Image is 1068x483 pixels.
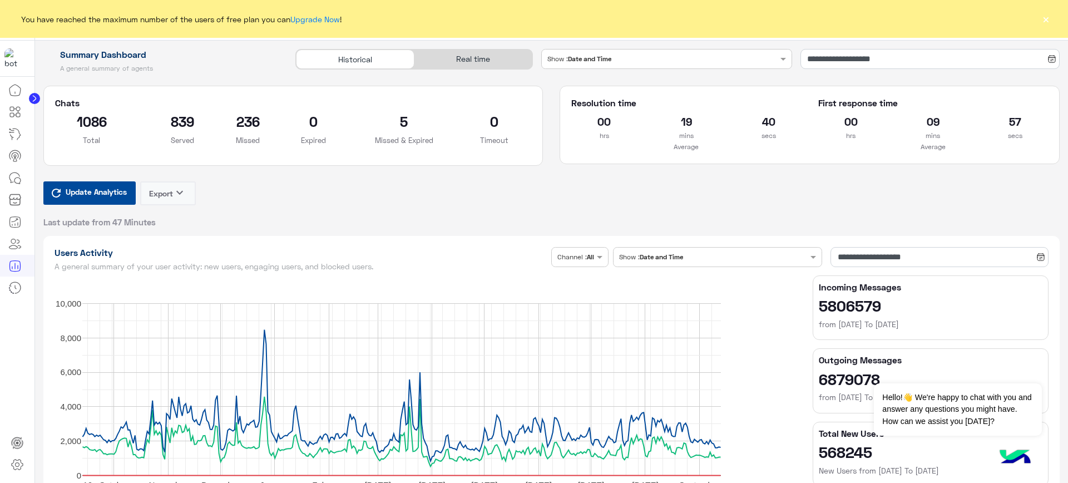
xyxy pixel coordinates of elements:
[571,97,801,109] h5: Resolution time
[60,333,81,342] text: 8,000
[414,50,532,69] div: Real time
[900,130,966,141] p: mins
[236,135,260,146] p: Missed
[568,55,611,63] b: Date and Time
[145,112,219,130] h2: 839
[290,14,340,24] a: Upgrade Now
[63,184,130,199] span: Update Analytics
[982,130,1048,141] p: secs
[296,50,414,69] div: Historical
[818,141,1048,152] p: Average
[819,297,1042,314] h2: 5806579
[43,49,283,60] h1: Summary Dashboard
[819,392,1042,403] h6: from [DATE] To [DATE]
[819,465,1042,476] h6: New Users from [DATE] To [DATE]
[654,112,719,130] h2: 19
[819,282,1042,293] h5: Incoming Messages
[819,443,1042,461] h2: 568245
[640,253,683,261] b: Date and Time
[900,112,966,130] h2: 09
[367,135,441,146] p: Missed & Expired
[145,135,219,146] p: Served
[55,247,547,258] h1: Users Activity
[43,216,156,228] span: Last update from 47 Minutes
[571,112,637,130] h2: 00
[43,181,136,205] button: Update Analytics
[21,13,342,25] span: You have reached the maximum number of the users of free plan you can !
[1040,13,1051,24] button: ×
[236,112,260,130] h2: 236
[982,112,1048,130] h2: 57
[55,112,129,130] h2: 1086
[55,97,532,109] h5: Chats
[43,64,283,73] h5: A general summary of agents
[819,370,1042,388] h2: 6879078
[571,141,801,152] p: Average
[458,112,532,130] h2: 0
[55,135,129,146] p: Total
[76,470,81,480] text: 0
[819,319,1042,330] h6: from [DATE] To [DATE]
[60,367,81,377] text: 6,000
[818,112,884,130] h2: 00
[173,186,186,199] i: keyboard_arrow_down
[56,298,81,308] text: 10,000
[276,135,350,146] p: Expired
[818,97,1048,109] h5: First response time
[587,253,594,261] b: All
[736,130,802,141] p: secs
[819,354,1042,366] h5: Outgoing Messages
[571,130,637,141] p: hrs
[818,130,884,141] p: hrs
[4,48,24,68] img: 1403182699927242
[654,130,719,141] p: mins
[874,383,1041,436] span: Hello!👋 We're happy to chat with you and answer any questions you might have. How can we assist y...
[60,436,81,445] text: 2,000
[367,112,441,130] h2: 5
[736,112,802,130] h2: 40
[458,135,532,146] p: Timeout
[996,438,1035,477] img: hulul-logo.png
[140,181,196,205] button: Exportkeyboard_arrow_down
[819,428,1042,439] h5: Total New Users
[60,402,81,411] text: 4,000
[55,262,547,271] h5: A general summary of your user activity: new users, engaging users, and blocked users.
[276,112,350,130] h2: 0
